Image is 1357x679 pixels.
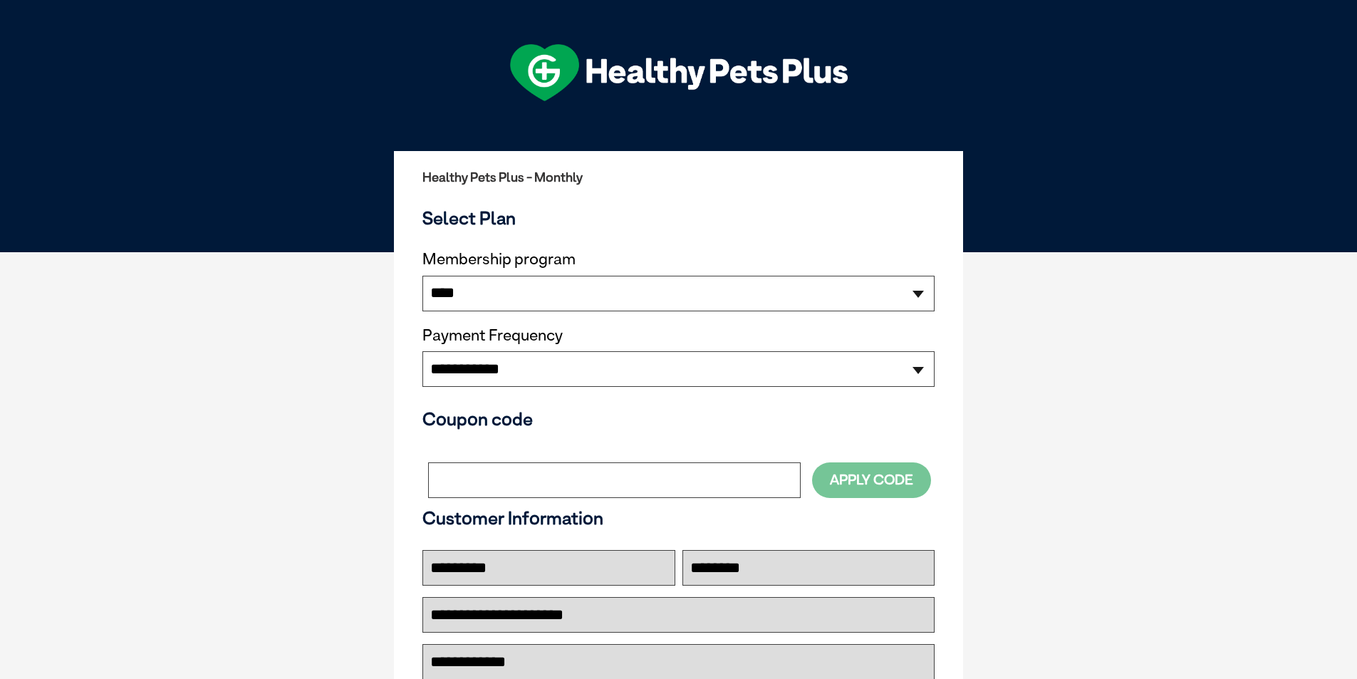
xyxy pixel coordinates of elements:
h2: Healthy Pets Plus - Monthly [422,170,935,185]
button: Apply Code [812,462,931,497]
label: Membership program [422,250,935,269]
h3: Select Plan [422,207,935,229]
h3: Coupon code [422,408,935,430]
h3: Customer Information [422,507,935,529]
img: hpp-logo-landscape-green-white.png [510,44,848,101]
label: Payment Frequency [422,326,563,345]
